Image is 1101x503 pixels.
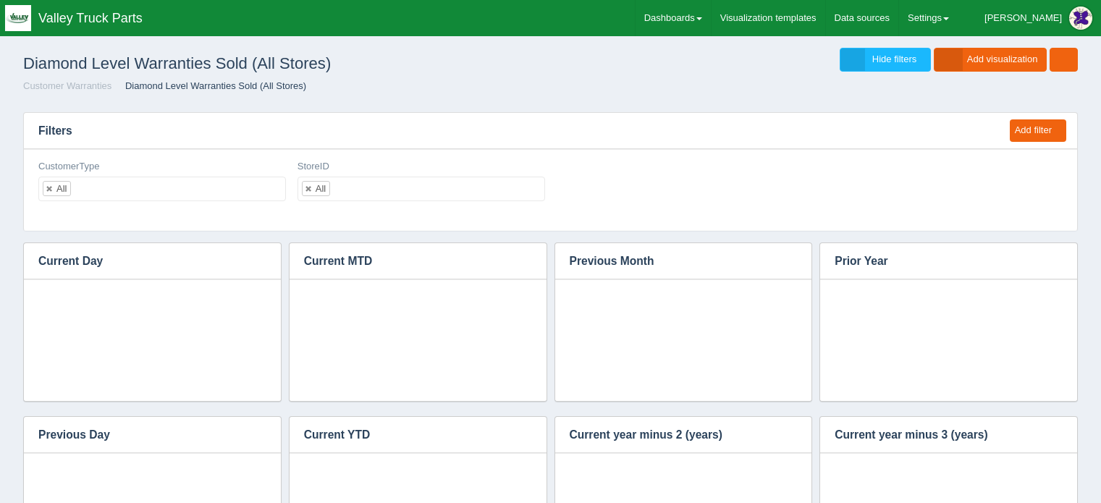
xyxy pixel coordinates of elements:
h3: Filters [24,113,996,149]
div: All [316,184,326,193]
label: StoreID [298,160,329,174]
h3: Previous Month [555,243,790,279]
h1: Diamond Level Warranties Sold (All Stores) [23,48,551,80]
a: Hide filters [840,48,931,72]
img: q1blfpkbivjhsugxdrfq.png [5,5,31,31]
h3: Current year minus 2 (years) [555,417,790,453]
div: All [56,184,67,193]
li: Diamond Level Warranties Sold (All Stores) [114,80,306,93]
h3: Current Day [24,243,259,279]
a: Add visualization [934,48,1047,72]
button: Add filter [1010,119,1066,142]
h3: Current MTD [290,243,525,279]
h3: Previous Day [24,417,259,453]
h3: Current year minus 3 (years) [820,417,1055,453]
a: Customer Warranties [23,80,111,91]
div: [PERSON_NAME] [984,4,1062,33]
h3: Current YTD [290,417,525,453]
span: Valley Truck Parts [38,11,143,25]
h3: Prior Year [820,243,1055,279]
span: Hide filters [872,54,916,64]
img: Profile Picture [1069,7,1092,30]
label: CustomerType [38,160,100,174]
